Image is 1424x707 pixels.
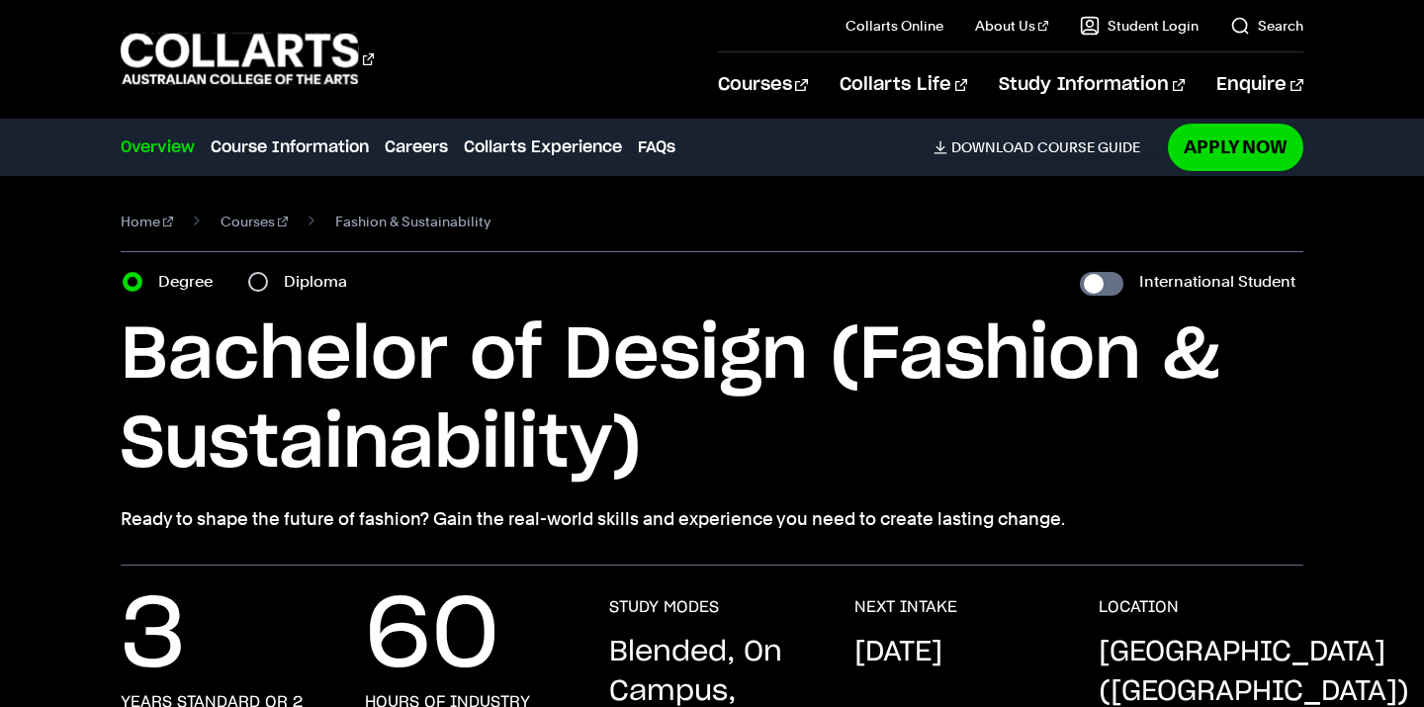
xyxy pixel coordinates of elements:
[1230,16,1303,36] a: Search
[840,52,967,118] a: Collarts Life
[221,208,288,235] a: Courses
[999,52,1185,118] a: Study Information
[284,268,359,296] label: Diploma
[365,597,499,676] p: 60
[1080,16,1199,36] a: Student Login
[718,52,808,118] a: Courses
[845,16,943,36] a: Collarts Online
[335,208,490,235] span: Fashion & Sustainability
[464,135,622,159] a: Collarts Experience
[1168,124,1303,170] a: Apply Now
[1099,597,1179,617] h3: LOCATION
[854,633,942,672] p: [DATE]
[975,16,1048,36] a: About Us
[121,311,1302,489] h1: Bachelor of Design (Fashion & Sustainability)
[121,135,195,159] a: Overview
[158,268,224,296] label: Degree
[385,135,448,159] a: Careers
[609,597,719,617] h3: STUDY MODES
[638,135,675,159] a: FAQs
[854,597,957,617] h3: NEXT INTAKE
[121,505,1302,533] p: Ready to shape the future of fashion? Gain the real-world skills and experience you need to creat...
[121,208,173,235] a: Home
[211,135,369,159] a: Course Information
[121,597,186,676] p: 3
[121,31,374,87] div: Go to homepage
[1139,268,1295,296] label: International Student
[934,138,1156,156] a: DownloadCourse Guide
[951,138,1033,156] span: Download
[1216,52,1302,118] a: Enquire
